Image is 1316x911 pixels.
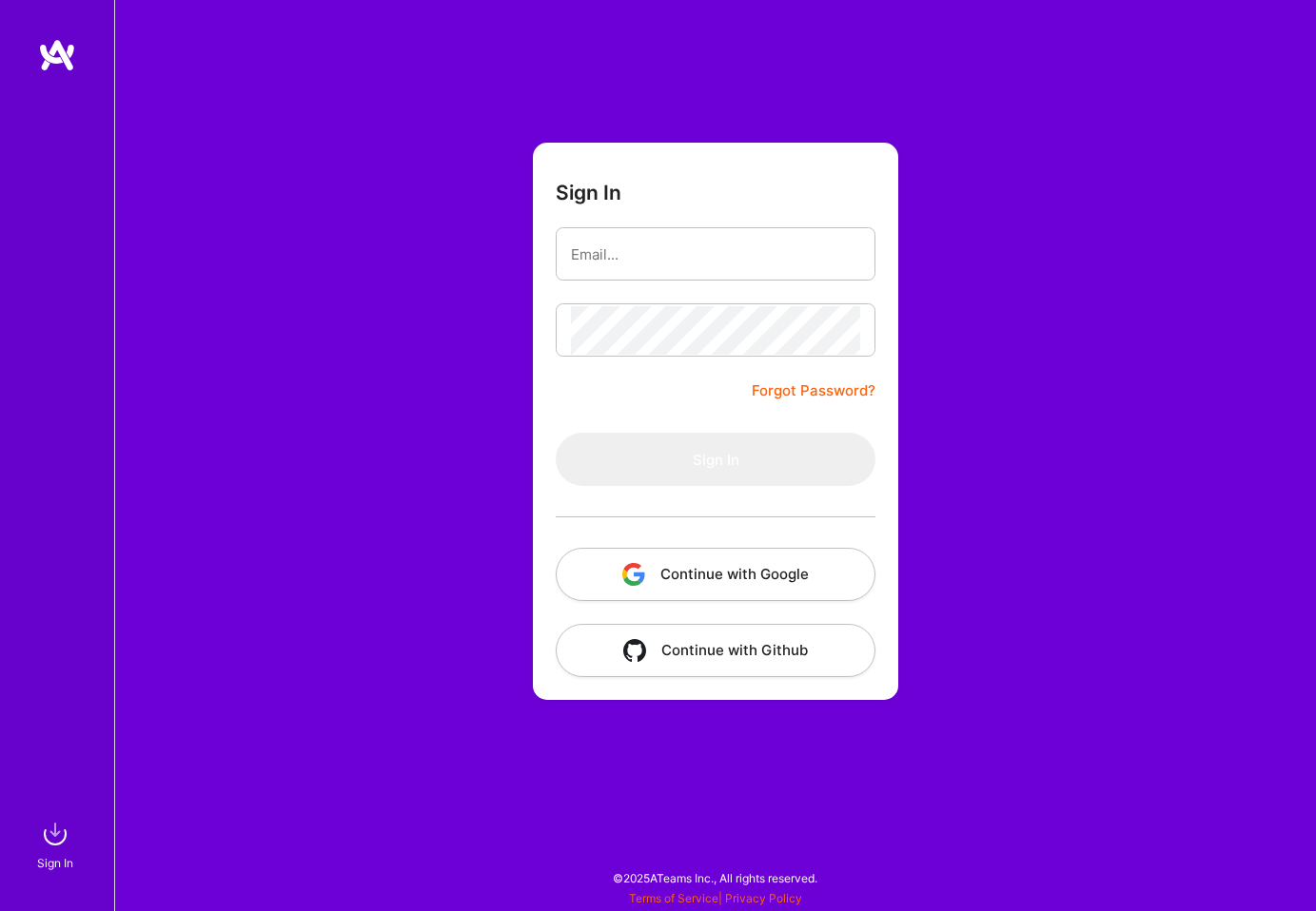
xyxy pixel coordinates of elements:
[629,891,718,905] a: Terms of Service
[571,230,860,279] input: Email...
[114,854,1316,901] div: © 2025 ATeams Inc., All rights reserved.
[556,624,875,677] button: Continue with Github
[38,38,76,72] img: logo
[556,548,875,601] button: Continue with Google
[556,181,621,204] h3: Sign In
[37,853,73,873] div: Sign In
[623,639,646,662] img: icon
[40,815,74,873] a: sign inSign In
[622,563,645,586] img: icon
[629,891,802,905] span: |
[556,433,875,486] button: Sign In
[752,379,875,402] a: Forgot Password?
[36,815,74,853] img: sign in
[725,891,802,905] a: Privacy Policy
